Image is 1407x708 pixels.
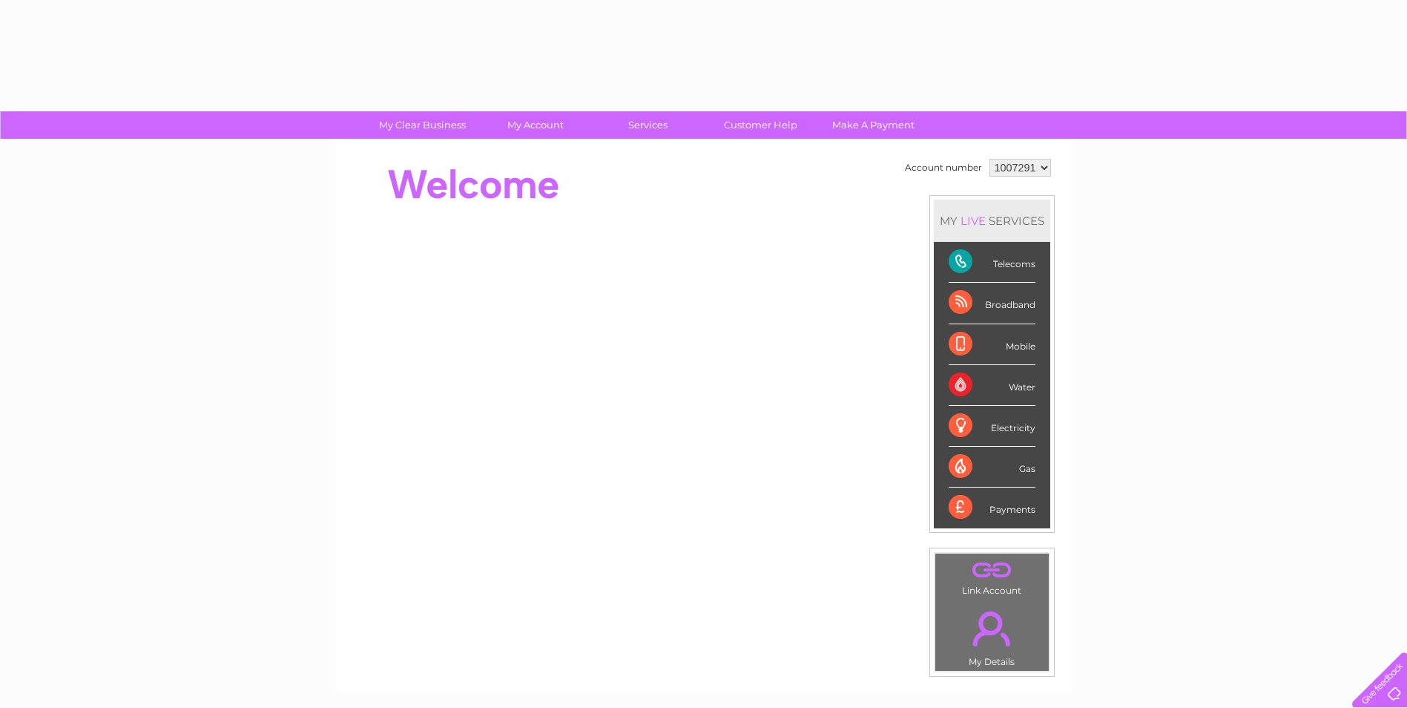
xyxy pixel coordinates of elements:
a: Make A Payment [812,111,935,139]
div: Broadband [949,283,1035,324]
a: Customer Help [699,111,822,139]
div: Gas [949,447,1035,488]
a: . [939,557,1045,583]
a: . [939,603,1045,655]
div: Telecoms [949,242,1035,283]
div: LIVE [958,214,989,228]
div: MY SERVICES [934,200,1050,242]
div: Electricity [949,406,1035,447]
td: Account number [901,155,986,180]
a: My Account [474,111,596,139]
div: Mobile [949,324,1035,365]
td: My Details [935,599,1050,672]
a: My Clear Business [361,111,484,139]
td: Link Account [935,553,1050,600]
a: Services [587,111,709,139]
div: Payments [949,488,1035,528]
div: Water [949,365,1035,406]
